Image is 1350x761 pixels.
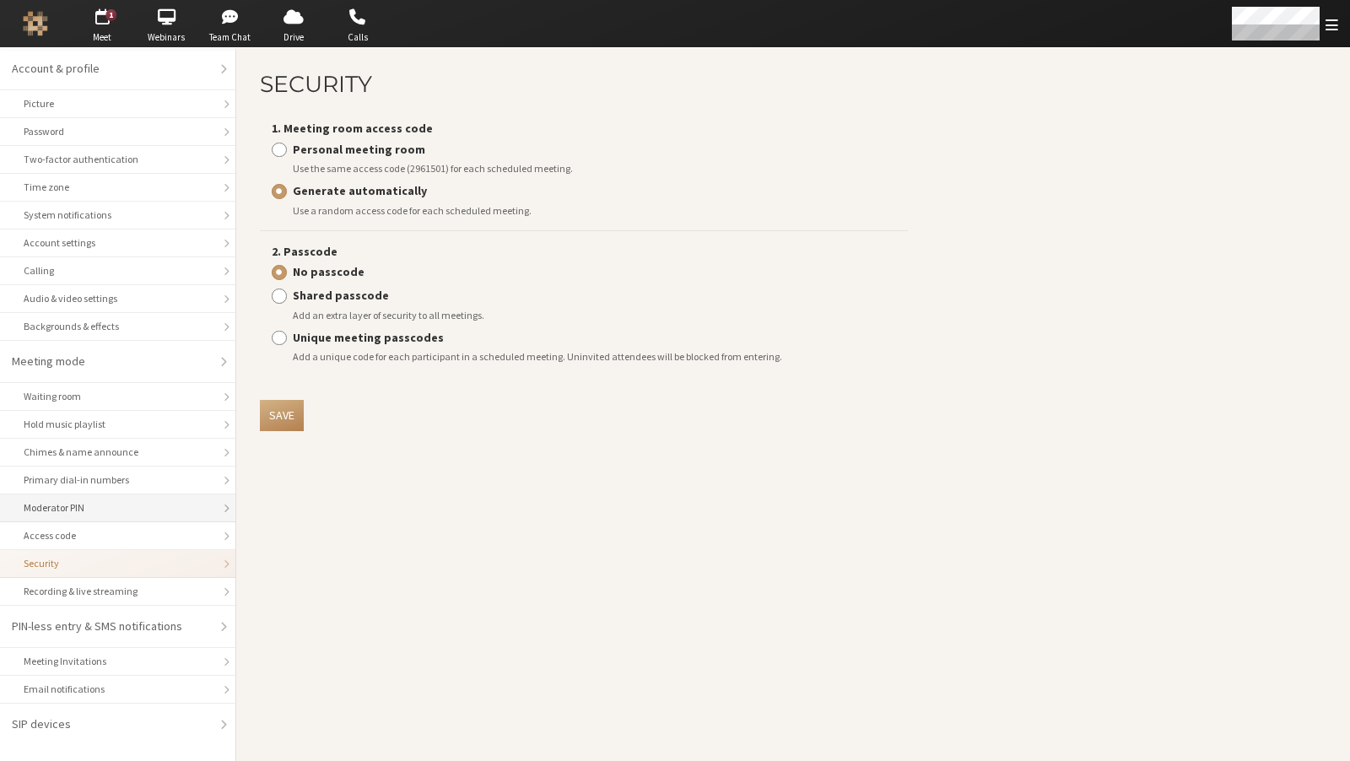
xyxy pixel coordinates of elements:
span: Webinars [137,30,196,45]
div: Chimes & name announce [24,445,212,460]
div: Picture [24,96,212,111]
div: PIN-less entry & SMS notifications [12,618,212,635]
span: Drive [264,30,323,45]
div: Use a random access code for each scheduled meeting. [293,203,897,219]
label: 1. Meeting room access code [272,120,896,138]
div: Two-factor authentication [24,152,212,167]
div: Meeting Invitations [24,654,212,669]
div: Moderator PIN [24,500,212,515]
div: SIP devices [12,715,212,733]
div: Email notifications [24,682,212,697]
div: Waiting room [24,389,212,404]
div: Audio & video settings [24,291,212,306]
div: Calling [24,263,212,278]
iframe: Chat [1308,717,1337,749]
img: Iotum [23,11,48,36]
div: Primary dial-in numbers [24,472,212,488]
div: Recording & live streaming [24,584,212,599]
div: Add a unique code for each participant in a scheduled meeting. Uninvited attendees will be blocke... [293,349,897,364]
span: Meet [73,30,132,45]
div: Meeting mode [12,353,212,370]
div: Use the same access code (2961501) for each scheduled meeting. [293,161,897,176]
div: System notifications [24,208,212,223]
div: Access code [24,528,212,543]
strong: Personal meeting room [293,142,425,157]
span: Team Chat [201,30,260,45]
strong: Shared passcode [293,288,389,303]
button: Save [260,400,304,431]
div: 1 [106,9,117,21]
div: Password [24,124,212,139]
div: Hold music playlist [24,417,212,432]
strong: Generate automatically [293,183,427,198]
div: Add an extra layer of security to all meetings. [293,308,897,323]
div: Account settings [24,235,212,251]
div: Time zone [24,180,212,195]
div: Account & profile [12,60,212,78]
div: Backgrounds & effects [24,319,212,334]
div: Security [24,556,212,571]
h2: Security [260,72,908,96]
strong: Unique meeting passcodes [293,330,444,345]
strong: No passcode [293,264,364,279]
label: 2. Passcode [272,243,896,261]
span: Calls [328,30,387,45]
